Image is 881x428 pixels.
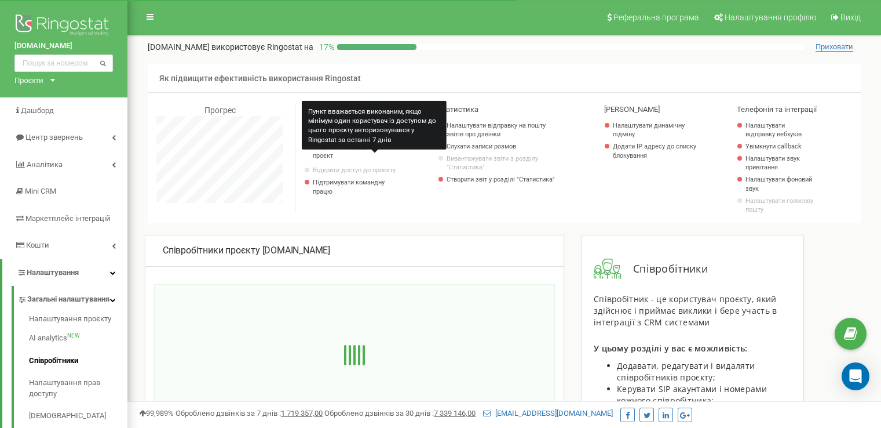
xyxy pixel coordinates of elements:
[17,286,127,310] a: Загальні налаштування
[308,107,436,143] span: Пункт вважається виконаним, якщо мінімум один користувач із доступом до цього проєкту авторизовув...
[745,197,816,215] a: Налаштувати голосову пошту
[613,13,699,22] span: Реферальна програма
[313,166,398,175] a: Відкрити доступ до проєкту
[14,55,113,72] input: Пошук за номером
[29,327,127,350] a: AI analyticsNEW
[29,372,127,405] a: Налаштування прав доступу
[29,314,127,328] a: Налаштування проєкту
[159,74,361,83] span: Як підвищити ефективність використання Ringostat
[842,362,869,390] div: Open Intercom Messenger
[725,13,816,22] span: Налаштування профілю
[211,42,313,52] span: використовує Ringostat на
[745,154,816,172] a: Налаштувати звук привітання
[313,178,398,196] p: Підтримувати командну працю
[438,105,478,114] span: Статистика
[281,409,323,418] u: 1 719 357,00
[14,12,113,41] img: Ringostat logo
[447,154,555,172] a: Вивантажувати звіти з розділу "Статистика"
[29,405,127,427] a: [DEMOGRAPHIC_DATA]
[594,293,777,328] span: Співробітник - це користувач проєкту, який здійснює і приймає виклики і бере участь в інтеграції ...
[313,41,337,53] p: 17 %
[176,409,323,418] span: Оброблено дзвінків за 7 днів :
[2,259,127,286] a: Налаштування
[816,42,853,52] span: Приховати
[163,245,260,256] span: Співробітники проєкту
[483,409,613,418] a: [EMAIL_ADDRESS][DOMAIN_NAME]
[745,121,816,139] a: Налаштувати відправку вебхуків
[324,409,476,418] span: Оброблено дзвінків за 30 днів :
[745,175,816,193] a: Налаштувати фоновий звук
[14,75,43,86] div: Проєкти
[25,187,56,195] span: Mini CRM
[27,160,63,169] span: Аналiтика
[617,360,755,383] span: Додавати, редагувати і видаляти співробітників проєкту;
[840,13,861,22] span: Вихід
[434,409,476,418] u: 7 339 146,00
[737,105,817,114] span: Телефонія та інтеграції
[27,268,79,277] span: Налаштування
[163,244,546,257] div: [DOMAIN_NAME]
[25,214,111,223] span: Маркетплейс інтеграцій
[617,383,767,406] span: Керувати SIP акаунтами і номерами кожного співробітника;
[447,121,555,139] a: Налаштувати відправку на пошту звітів про дзвінки
[14,41,113,52] a: [DOMAIN_NAME]
[613,142,698,160] a: Додати IP адресу до списку блокування
[594,343,748,354] span: У цьому розділі у вас є можливість:
[29,350,127,372] a: Співробітники
[25,133,83,142] span: Центр звернень
[447,142,555,151] a: Слухати записи розмов
[27,294,109,305] span: Загальні налаштування
[622,262,708,277] span: Співробітники
[745,142,816,151] a: Увімкнути callback
[447,175,555,184] a: Створити звіт у розділі "Статистика"
[204,106,236,115] span: Прогрес
[139,409,174,418] span: 99,989%
[604,105,660,114] span: [PERSON_NAME]
[613,121,698,139] a: Налаштувати динамічну підміну
[21,106,54,115] span: Дашборд
[26,241,49,249] span: Кошти
[148,41,313,53] p: [DOMAIN_NAME]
